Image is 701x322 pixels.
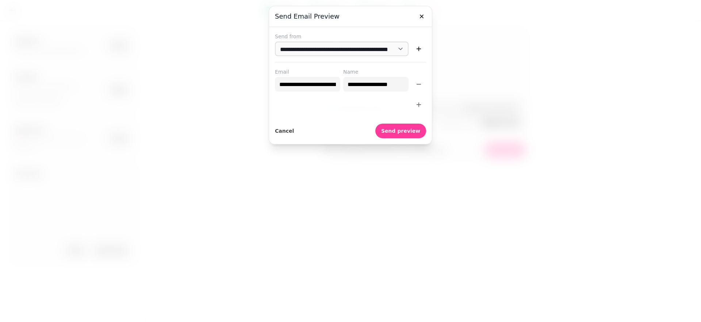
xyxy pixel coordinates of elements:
label: Send from [275,33,426,40]
span: Send preview [381,128,420,133]
button: Cancel [275,124,294,138]
button: Send preview [375,124,426,138]
label: Name [343,68,409,75]
label: Email [275,68,340,75]
span: Cancel [275,128,294,133]
h3: Send email preview [275,12,426,21]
